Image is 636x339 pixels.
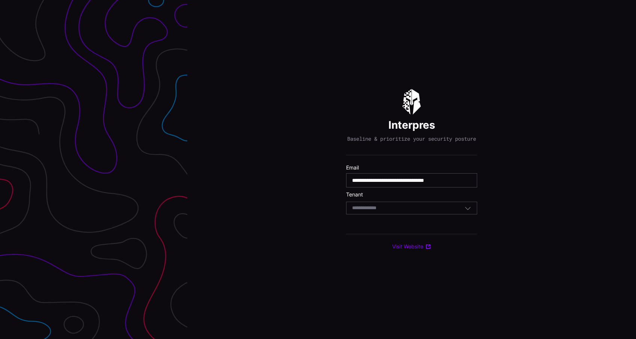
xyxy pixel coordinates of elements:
[346,191,477,198] label: Tenant
[346,164,477,171] label: Email
[392,243,431,250] a: Visit Website
[347,135,476,142] p: Baseline & prioritize your security posture
[464,205,471,211] button: Toggle options menu
[388,118,435,132] h1: Interpres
